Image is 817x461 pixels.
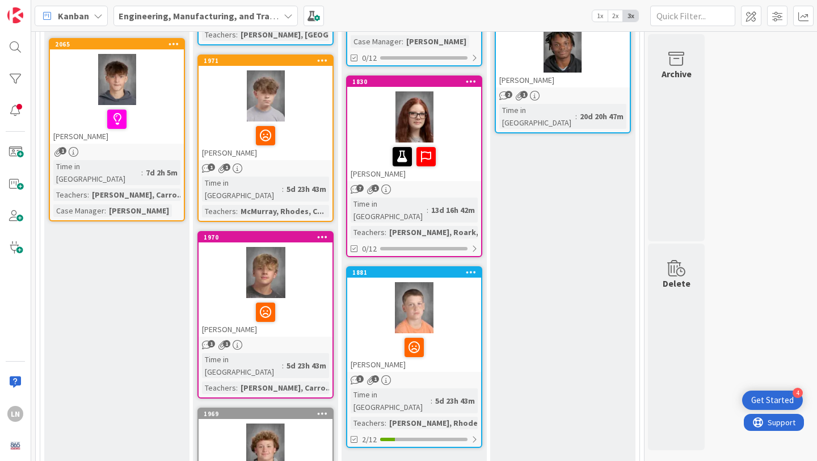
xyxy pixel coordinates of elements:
span: : [282,183,284,195]
input: Quick Filter... [650,6,735,26]
span: 7 [356,185,364,192]
span: : [431,395,432,407]
div: 5d 23h 43m [432,395,478,407]
div: 2065[PERSON_NAME] [50,39,184,144]
div: 7d 2h 5m [143,166,180,179]
div: Teachers [351,417,385,429]
span: Kanban [58,9,89,23]
div: [PERSON_NAME], Carro... [89,188,187,201]
div: Archive [662,67,692,81]
div: 1830 [347,77,481,87]
div: [PERSON_NAME] [199,298,332,337]
div: [PERSON_NAME], Carro... [238,382,335,394]
div: Get Started [751,395,794,406]
span: : [385,226,386,238]
span: : [104,204,106,217]
span: 2 [505,91,512,98]
div: Time in [GEOGRAPHIC_DATA] [202,353,282,378]
div: McMurray, Rhodes, C... [238,205,327,217]
span: : [141,166,143,179]
div: [PERSON_NAME] [496,7,630,87]
div: 1881 [347,267,481,278]
div: Time in [GEOGRAPHIC_DATA] [351,198,427,223]
span: 1 [59,147,66,154]
div: 1969 [204,410,332,418]
div: 1970[PERSON_NAME] [199,232,332,337]
div: Teachers [202,205,236,217]
div: [PERSON_NAME] [199,121,332,160]
div: 2065 [50,39,184,49]
div: [PERSON_NAME] [347,143,481,181]
div: Time in [GEOGRAPHIC_DATA] [53,160,141,185]
div: 13d 16h 42m [428,204,478,216]
div: Case Manager [53,204,104,217]
div: Teachers [202,382,236,394]
div: Time in [GEOGRAPHIC_DATA] [499,104,575,129]
div: 1970 [199,232,332,242]
span: : [402,35,403,48]
div: 20d 20h 47m [577,110,626,123]
div: 1971[PERSON_NAME] [199,56,332,160]
span: : [236,382,238,394]
div: Time in [GEOGRAPHIC_DATA] [202,177,282,202]
a: 1830[PERSON_NAME]Time in [GEOGRAPHIC_DATA]:13d 16h 42mTeachers:[PERSON_NAME], Roark, Watso...0/12 [346,76,482,257]
img: avatar [7,438,23,454]
img: Visit kanbanzone.com [7,7,23,23]
a: 1971[PERSON_NAME]Time in [GEOGRAPHIC_DATA]:5d 23h 43mTeachers:McMurray, Rhodes, C... [197,55,334,222]
div: 4 [793,388,803,398]
span: 1 [223,340,230,347]
span: : [236,205,238,217]
div: Delete [663,276,690,290]
div: [PERSON_NAME], Roark, Watso... [386,226,513,238]
div: 1971 [199,56,332,66]
span: 1 [223,164,230,171]
div: [PERSON_NAME] [403,35,469,48]
div: Time in [GEOGRAPHIC_DATA] [351,388,431,413]
div: Case Manager [351,35,402,48]
div: 5d 23h 43m [284,359,329,372]
span: 2x [608,10,623,22]
div: [PERSON_NAME] [106,204,172,217]
span: 0/12 [362,52,377,64]
span: 0/12 [362,243,377,255]
div: 1970 [204,233,332,241]
a: 1970[PERSON_NAME]Time in [GEOGRAPHIC_DATA]:5d 23h 43mTeachers:[PERSON_NAME], Carro... [197,231,334,399]
div: 1830 [352,78,481,86]
div: 2065 [55,40,184,48]
a: 1881[PERSON_NAME]Time in [GEOGRAPHIC_DATA]:5d 23h 43mTeachers:[PERSON_NAME], Rhodes, Qual...2/12 [346,266,482,448]
div: [PERSON_NAME] [50,105,184,144]
span: : [575,110,577,123]
span: 2/12 [362,434,377,446]
span: 1x [592,10,608,22]
div: 1830[PERSON_NAME] [347,77,481,181]
div: Teachers [351,226,385,238]
div: 1971 [204,57,332,65]
span: 1 [208,164,215,171]
span: 1 [372,375,379,383]
div: 1881 [352,269,481,276]
div: 1881[PERSON_NAME] [347,267,481,372]
div: [PERSON_NAME] [347,333,481,372]
div: 5d 23h 43m [284,183,329,195]
span: : [385,417,386,429]
span: 1 [208,340,215,347]
span: : [236,28,238,41]
span: Support [24,2,52,15]
div: Teachers [53,188,87,201]
div: Open Get Started checklist, remaining modules: 4 [742,391,803,410]
span: 3 [356,375,364,383]
b: Engineering, Manufacturing, and Transportation [119,10,319,22]
div: [PERSON_NAME], Rhodes, Qual... [386,417,512,429]
a: [PERSON_NAME]Time in [GEOGRAPHIC_DATA]:20d 20h 47m [495,6,631,133]
div: Teachers [202,28,236,41]
div: [PERSON_NAME] [496,73,630,87]
div: 1969 [199,409,332,419]
a: 2065[PERSON_NAME]Time in [GEOGRAPHIC_DATA]:7d 2h 5mTeachers:[PERSON_NAME], Carro...Case Manager:[... [49,38,185,221]
div: [PERSON_NAME], [GEOGRAPHIC_DATA]... [238,28,391,41]
span: : [87,188,89,201]
span: : [427,204,428,216]
div: LN [7,406,23,422]
span: 1 [372,185,379,192]
span: 1 [520,91,528,98]
span: 3x [623,10,638,22]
